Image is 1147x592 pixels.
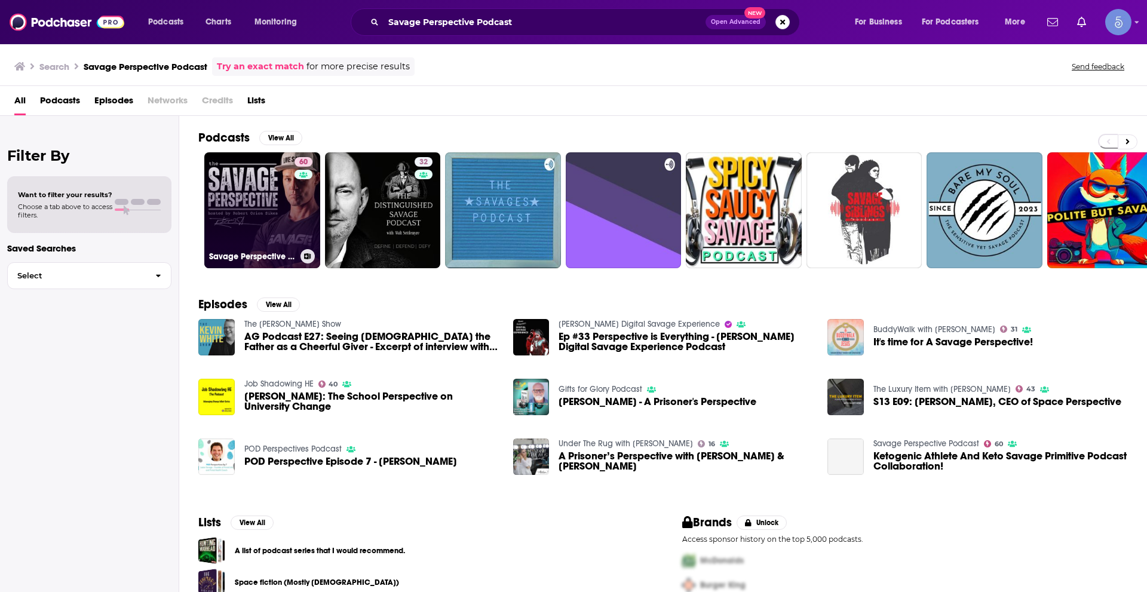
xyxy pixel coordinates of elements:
[299,157,308,168] span: 60
[700,580,746,590] span: Burger King
[914,13,996,32] button: open menu
[698,440,715,447] a: 16
[148,91,188,115] span: Networks
[873,451,1128,471] a: Ketogenic Athlete And Keto Savage Primitive Podcast Collaboration!
[198,537,225,564] a: A list of podcast series that I would recommend.
[10,11,124,33] img: Podchaser - Follow, Share and Rate Podcasts
[711,19,760,25] span: Open Advanced
[18,191,112,199] span: Want to filter your results?
[873,384,1011,394] a: The Luxury Item with Scott Kerr
[1016,385,1035,392] a: 43
[1026,387,1035,392] span: 43
[40,91,80,115] a: Podcasts
[140,13,199,32] button: open menu
[306,60,410,73] span: for more precise results
[244,391,499,412] span: [PERSON_NAME]: The School Perspective on University Change
[1068,62,1128,72] button: Send feedback
[709,441,715,447] span: 16
[559,332,813,352] a: Ep #33 Perspective is Everything - Roman Prokopchuk's Digital Savage Experience Podcast
[84,61,207,72] h3: Savage Perspective Podcast
[682,515,732,530] h2: Brands
[198,130,302,145] a: PodcastsView All
[18,203,112,219] span: Choose a tab above to access filters.
[827,379,864,415] img: S13 E09: Michael Savage, CEO of Space Perspective
[14,91,26,115] a: All
[1042,12,1063,32] a: Show notifications dropdown
[244,332,499,352] a: AG Podcast E27: Seeing God the Father as a Cheerful Giver - Excerpt of interview with Mike and Cy...
[922,14,979,30] span: For Podcasters
[559,451,813,471] span: A Prisoner’s Perspective with [PERSON_NAME] & [PERSON_NAME]
[94,91,133,115] a: Episodes
[1105,9,1131,35] span: Logged in as Spiral5-G1
[700,556,744,566] span: McDonalds
[682,535,1128,544] p: Access sponsor history on the top 5,000 podcasts.
[202,91,233,115] span: Credits
[559,438,693,449] a: Under The Rug with Nalini Tranquim
[325,152,441,268] a: 32
[204,152,320,268] a: 60Savage Perspective Podcast
[559,397,756,407] span: [PERSON_NAME] - A Prisoner's Perspective
[198,13,238,32] a: Charts
[198,297,300,312] a: EpisodesView All
[559,332,813,352] span: Ep #33 Perspective is Everything - [PERSON_NAME] Digital Savage Experience Podcast
[198,319,235,355] img: AG Podcast E27: Seeing God the Father as a Cheerful Giver - Excerpt of interview with Mike and Cy...
[873,337,1033,347] a: It's time for A Savage Perspective!
[984,440,1003,447] a: 60
[244,456,457,467] span: POD Perspective Episode 7 - [PERSON_NAME]
[244,456,457,467] a: POD Perspective Episode 7 - Lester Savage
[257,297,300,312] button: View All
[855,14,902,30] span: For Business
[244,332,499,352] span: AG Podcast E27: Seeing [DEMOGRAPHIC_DATA] the Father as a Cheerful Giver - Excerpt of interview w...
[244,319,341,329] a: The Kevin White Show
[39,61,69,72] h3: Search
[254,14,297,30] span: Monitoring
[244,444,342,454] a: POD Perspectives Podcast
[513,319,550,355] img: Ep #33 Perspective is Everything - Roman Prokopchuk's Digital Savage Experience Podcast
[235,544,405,557] a: A list of podcast series that I would recommend.
[559,319,720,329] a: Roman Prokopchuk's Digital Savage Experience
[1105,9,1131,35] button: Show profile menu
[209,251,296,262] h3: Savage Perspective Podcast
[198,379,235,415] img: Louise Savage: The School Perspective on University Change
[235,576,399,589] a: Space fiction (Mostly [DEMOGRAPHIC_DATA])
[244,379,314,389] a: Job Shadowing HE
[7,147,171,164] h2: Filter By
[247,91,265,115] a: Lists
[148,14,183,30] span: Podcasts
[827,319,864,355] img: It's time for A Savage Perspective!
[384,13,706,32] input: Search podcasts, credits, & more...
[827,438,864,475] a: Ketogenic Athlete And Keto Savage Primitive Podcast Collaboration!
[996,13,1040,32] button: open menu
[198,515,221,530] h2: Lists
[415,157,433,167] a: 32
[873,397,1121,407] span: S13 E09: [PERSON_NAME], CEO of Space Perspective
[513,438,550,475] img: A Prisoner’s Perspective with Mike & Cynthia Savage
[362,8,811,36] div: Search podcasts, credits, & more...
[318,381,338,388] a: 40
[559,384,642,394] a: Gifts for Glory Podcast
[873,438,979,449] a: Savage Perspective Podcast
[419,157,428,168] span: 32
[873,397,1121,407] a: S13 E09: Michael Savage, CEO of Space Perspective
[1005,14,1025,30] span: More
[1011,327,1017,332] span: 31
[706,15,766,29] button: Open AdvancedNew
[677,548,700,573] img: First Pro Logo
[513,379,550,415] img: Mike Savage - A Prisoner's Perspective
[559,451,813,471] a: A Prisoner’s Perspective with Mike & Cynthia Savage
[7,243,171,254] p: Saved Searches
